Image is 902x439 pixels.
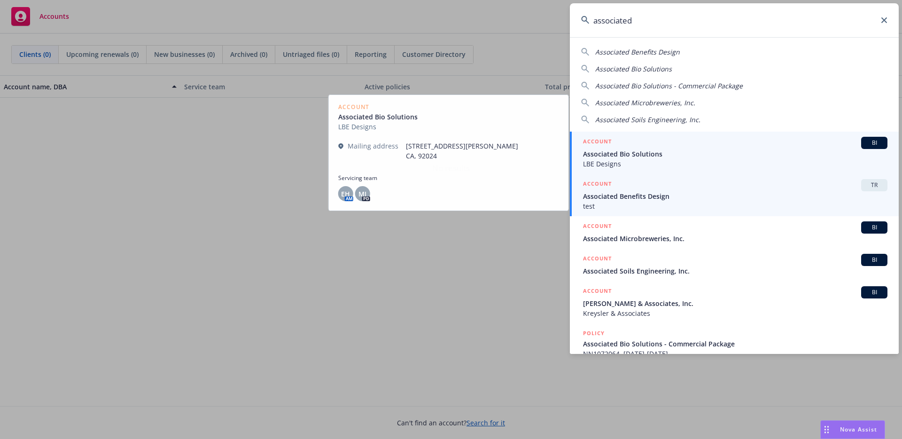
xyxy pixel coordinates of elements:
h5: ACCOUNT [583,137,612,148]
a: ACCOUNTTRAssociated Benefits Designtest [570,174,899,216]
span: Nova Assist [840,425,877,433]
a: ACCOUNTBIAssociated Soils Engineering, Inc. [570,249,899,281]
span: Associated Benefits Design [583,191,887,201]
span: Associated Bio Solutions - Commercial Package [583,339,887,349]
span: NN1072064, [DATE]-[DATE] [583,349,887,359]
h5: ACCOUNT [583,286,612,298]
span: Associated Bio Solutions [595,64,672,73]
span: Associated Benefits Design [595,47,680,56]
span: Associated Microbreweries, Inc. [595,98,695,107]
h5: POLICY [583,329,605,338]
span: Associated Soils Engineering, Inc. [595,115,700,124]
h5: ACCOUNT [583,221,612,233]
input: Search... [570,3,899,37]
span: TR [865,181,884,189]
span: BI [865,288,884,297]
span: Associated Bio Solutions [583,149,887,159]
h5: ACCOUNT [583,254,612,265]
span: test [583,201,887,211]
span: Kreysler & Associates [583,308,887,318]
span: Associated Soils Engineering, Inc. [583,266,887,276]
span: [PERSON_NAME] & Associates, Inc. [583,298,887,308]
a: POLICYAssociated Bio Solutions - Commercial PackageNN1072064, [DATE]-[DATE] [570,323,899,364]
span: Associated Microbreweries, Inc. [583,234,887,243]
h5: ACCOUNT [583,179,612,190]
a: ACCOUNTBI[PERSON_NAME] & Associates, Inc.Kreysler & Associates [570,281,899,323]
a: ACCOUNTBIAssociated Bio SolutionsLBE Designs [570,132,899,174]
span: Associated Bio Solutions - Commercial Package [595,81,743,90]
span: BI [865,223,884,232]
span: BI [865,139,884,147]
span: LBE Designs [583,159,887,169]
span: BI [865,256,884,264]
a: ACCOUNTBIAssociated Microbreweries, Inc. [570,216,899,249]
div: Drag to move [821,421,832,439]
button: Nova Assist [820,420,885,439]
